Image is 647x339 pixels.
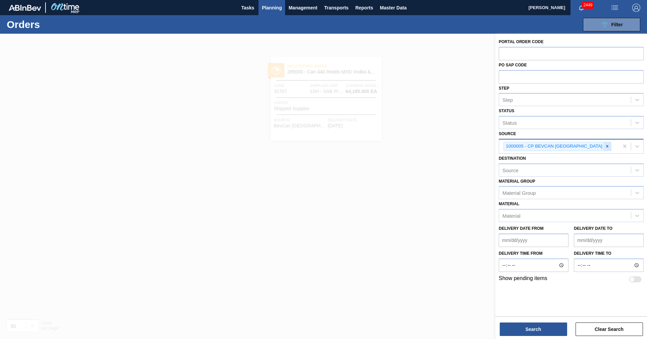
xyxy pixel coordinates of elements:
[502,213,520,219] div: Material
[499,109,514,113] label: Status
[499,131,516,136] label: Source
[380,4,406,12] span: Master Data
[499,86,509,91] label: Step
[499,234,568,247] input: mm/dd/yyyy
[499,249,568,258] label: Delivery time from
[240,4,255,12] span: Tasks
[574,249,644,258] label: Delivery time to
[9,5,41,11] img: TNhmsLtSVTkK8tSr43FrP2fwEKptu5GPRR3wAAAABJRU5ErkJggg==
[502,190,536,196] div: Material Group
[502,97,513,103] div: Step
[504,142,604,151] div: 1000005 - CP BEVCAN [GEOGRAPHIC_DATA]
[288,4,317,12] span: Management
[499,156,526,161] label: Destination
[7,21,107,28] h1: Orders
[499,39,544,44] label: Portal Order Code
[502,167,519,173] div: Source
[499,63,527,67] label: PO SAP Code
[571,3,592,12] button: Notifications
[574,226,612,231] label: Delivery Date to
[583,18,640,31] button: Filter
[632,4,640,12] img: Logout
[582,1,594,9] span: 2449
[574,234,644,247] input: mm/dd/yyyy
[499,275,547,283] label: Show pending items
[355,4,373,12] span: Reports
[502,120,517,126] div: Status
[499,202,519,206] label: Material
[324,4,348,12] span: Transports
[611,4,619,12] img: userActions
[499,226,544,231] label: Delivery Date from
[611,22,623,27] span: Filter
[499,179,535,184] label: Material Group
[262,4,282,12] span: Planning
